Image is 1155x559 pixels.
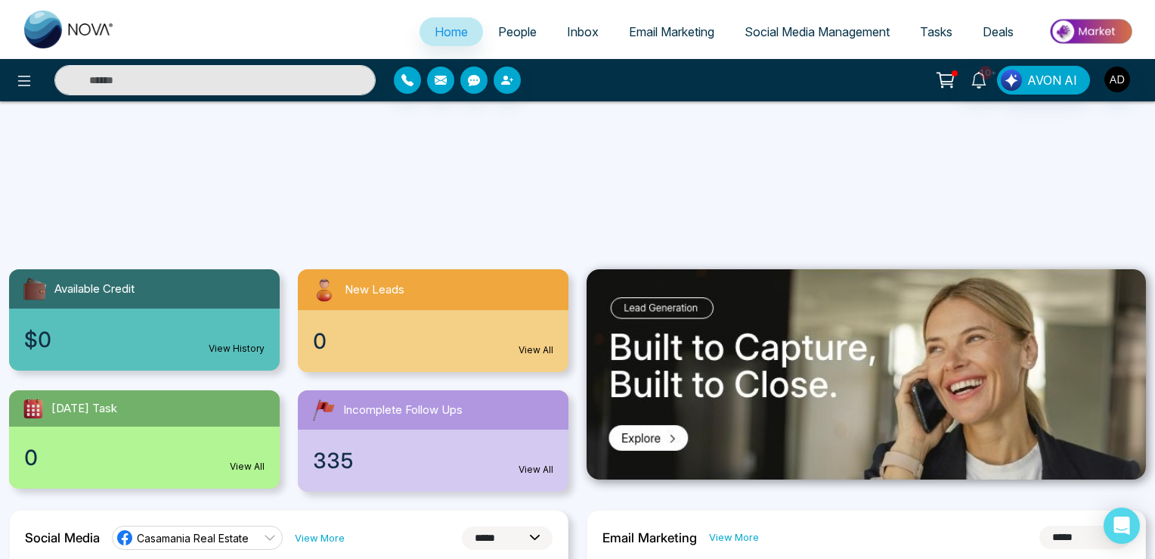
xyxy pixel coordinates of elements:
[209,342,265,356] a: View History
[420,17,483,46] a: Home
[137,531,249,545] span: Casamania Real Estate
[709,530,759,545] a: View More
[614,17,729,46] a: Email Marketing
[25,530,100,545] h2: Social Media
[289,269,577,372] a: New Leads0View All
[745,24,890,39] span: Social Media Management
[313,325,327,357] span: 0
[997,66,1090,95] button: AVON AI
[483,17,552,46] a: People
[1104,67,1130,92] img: User Avatar
[629,24,714,39] span: Email Marketing
[729,17,905,46] a: Social Media Management
[1104,508,1140,544] div: Open Intercom Messenger
[310,396,337,424] img: followUps.svg
[51,400,117,418] span: [DATE] Task
[587,269,1146,480] img: .
[552,17,614,46] a: Inbox
[905,17,968,46] a: Tasks
[24,324,51,356] span: $0
[979,66,992,79] span: 10+
[519,343,553,357] a: View All
[498,24,537,39] span: People
[920,24,952,39] span: Tasks
[21,396,45,421] img: todayTask.svg
[54,281,135,298] span: Available Credit
[21,275,48,303] img: availableCredit.svg
[343,402,463,419] span: Incomplete Follow Ups
[295,531,345,545] a: View More
[1001,70,1022,91] img: Lead Flow
[983,24,1014,39] span: Deals
[345,281,404,299] span: New Leads
[230,460,265,474] a: View All
[1027,71,1077,89] span: AVON AI
[567,24,599,39] span: Inbox
[968,17,1029,46] a: Deals
[313,445,354,477] span: 335
[1036,14,1146,48] img: Market-place.gif
[519,463,553,477] a: View All
[602,530,697,545] h2: Email Marketing
[24,11,115,48] img: Nova CRM Logo
[961,66,997,92] a: 10+
[435,24,468,39] span: Home
[310,275,339,304] img: newLeads.svg
[24,442,38,474] span: 0
[289,390,577,492] a: Incomplete Follow Ups335View All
